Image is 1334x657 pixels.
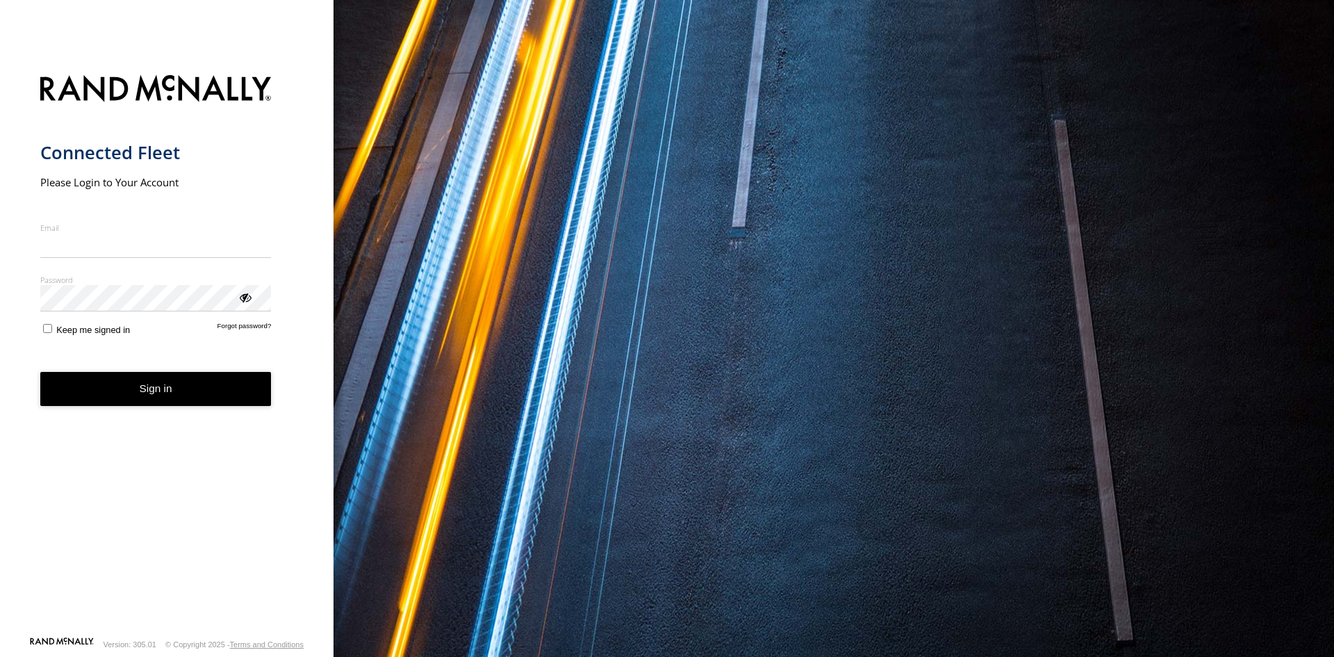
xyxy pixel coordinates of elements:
form: main [40,67,294,636]
div: Version: 305.01 [104,640,156,649]
button: Sign in [40,372,272,406]
input: Keep me signed in [43,324,52,333]
label: Email [40,222,272,233]
img: Rand McNally [40,72,272,108]
a: Visit our Website [30,638,94,651]
h2: Please Login to Your Account [40,175,272,189]
label: Password [40,275,272,285]
a: Terms and Conditions [230,640,304,649]
span: Keep me signed in [56,325,130,335]
div: © Copyright 2025 - [165,640,304,649]
h1: Connected Fleet [40,141,272,164]
a: Forgot password? [217,322,272,335]
div: ViewPassword [238,290,252,304]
